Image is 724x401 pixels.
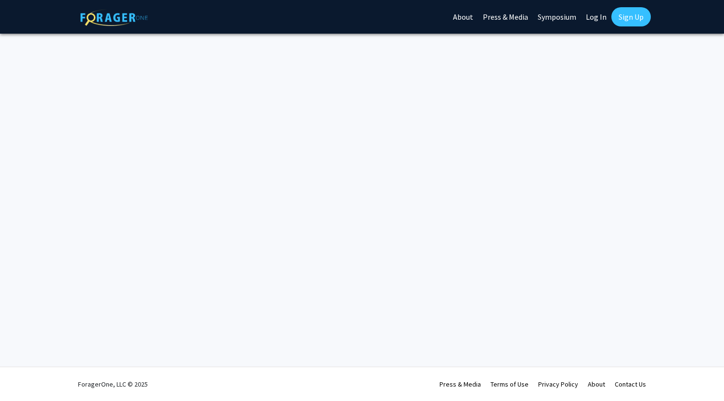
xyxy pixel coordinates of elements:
a: Privacy Policy [538,380,578,388]
a: Terms of Use [491,380,529,388]
a: Press & Media [440,380,481,388]
img: ForagerOne Logo [80,9,148,26]
div: ForagerOne, LLC © 2025 [78,367,148,401]
a: About [588,380,605,388]
a: Sign Up [611,7,651,26]
a: Contact Us [615,380,646,388]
